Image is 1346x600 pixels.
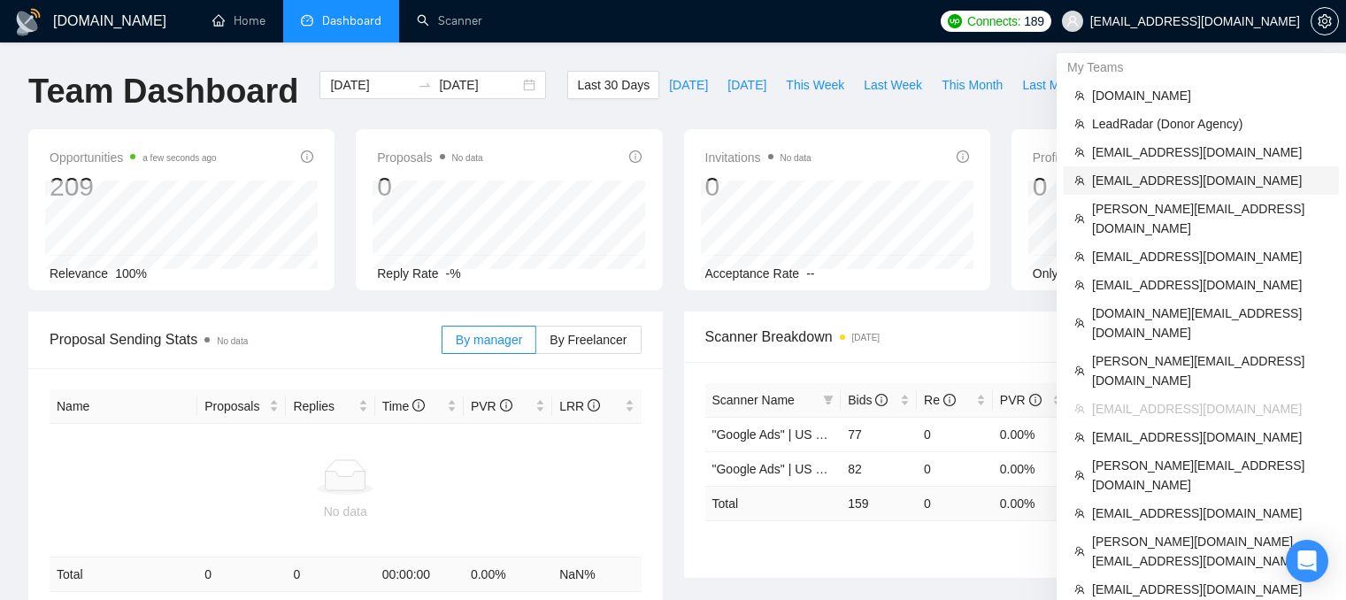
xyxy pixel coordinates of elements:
div: 209 [50,170,217,204]
span: By manager [456,333,522,347]
span: Time [382,399,425,413]
span: team [1074,318,1085,328]
time: a few seconds ago [142,153,216,163]
span: info-circle [301,150,313,163]
span: Proposal Sending Stats [50,328,442,350]
span: info-circle [629,150,642,163]
button: This Week [776,71,854,99]
td: 159 [841,486,917,520]
span: team [1074,432,1085,442]
td: NaN % [552,558,641,592]
div: 0 [377,170,482,204]
span: team [1074,584,1085,595]
button: This Month [932,71,1012,99]
span: Opportunities [50,147,217,168]
span: filter [823,395,834,405]
td: 00:00:00 [375,558,464,592]
span: info-circle [1029,394,1042,406]
span: Invitations [705,147,811,168]
img: upwork-logo.png [948,14,962,28]
span: This Week [786,75,844,95]
span: LeadRadar (Donor Agency) [1092,114,1328,134]
input: Start date [330,75,411,95]
span: Re [924,393,956,407]
h1: Team Dashboard [28,71,298,112]
span: [DOMAIN_NAME] [1092,86,1328,105]
td: 0.00% [993,451,1069,486]
span: [EMAIL_ADDRESS][DOMAIN_NAME] [1092,399,1328,419]
img: logo [14,8,42,36]
span: info-circle [943,394,956,406]
td: Total [50,558,197,592]
th: Name [50,389,197,424]
span: team [1074,90,1085,101]
span: Profile Views [1033,147,1151,168]
span: [EMAIL_ADDRESS][DOMAIN_NAME] [1092,171,1328,190]
th: Replies [286,389,374,424]
span: No data [217,336,248,346]
span: [EMAIL_ADDRESS][DOMAIN_NAME] [1092,504,1328,523]
span: dashboard [301,14,313,27]
span: team [1074,175,1085,186]
td: 0.00 % [464,558,552,592]
div: Open Intercom Messenger [1286,540,1328,582]
span: [PERSON_NAME][EMAIL_ADDRESS][DOMAIN_NAME] [1092,456,1328,495]
a: "Google Ads" | US & US Only | Expert [712,427,919,442]
span: team [1074,365,1085,376]
span: Scanner Breakdown [705,326,1297,348]
span: Connects: [967,12,1020,31]
span: team [1074,147,1085,158]
span: info-circle [875,394,888,406]
span: PVR [1000,393,1042,407]
td: 0 [286,558,374,592]
span: -% [446,266,461,281]
span: Acceptance Rate [705,266,800,281]
span: [PERSON_NAME][EMAIL_ADDRESS][DOMAIN_NAME] [1092,351,1328,390]
span: team [1074,546,1085,557]
span: No data [781,153,811,163]
span: info-circle [957,150,969,163]
span: team [1074,213,1085,224]
span: Relevance [50,266,108,281]
span: Bids [848,393,888,407]
span: Last Month [1022,75,1083,95]
td: 0 [917,451,993,486]
div: No data [57,502,635,521]
a: setting [1311,14,1339,28]
span: [EMAIL_ADDRESS][DOMAIN_NAME] [1092,142,1328,162]
input: End date [439,75,519,95]
span: team [1074,119,1085,129]
span: This Month [942,75,1003,95]
span: Only exclusive agency members [1033,266,1211,281]
span: info-circle [412,399,425,412]
td: 0 [917,486,993,520]
td: 0 [197,558,286,592]
td: Total [705,486,842,520]
span: Proposals [377,147,482,168]
span: PVR [471,399,512,413]
span: By Freelancer [550,333,627,347]
button: Last 30 Days [567,71,659,99]
time: [DATE] [852,333,880,342]
span: team [1074,470,1085,481]
a: searchScanner [417,13,482,28]
span: [PERSON_NAME][DOMAIN_NAME][EMAIL_ADDRESS][DOMAIN_NAME] [1092,532,1328,571]
a: "Google Ads" | US & WW | Expert [712,462,897,476]
span: Scanner Name [712,393,795,407]
span: LRR [559,399,600,413]
span: [DATE] [727,75,766,95]
span: user [1066,15,1079,27]
button: Last Week [854,71,932,99]
span: Dashboard [322,13,381,28]
span: [EMAIL_ADDRESS][DOMAIN_NAME] [1092,427,1328,447]
td: 0.00% [993,417,1069,451]
span: 189 [1024,12,1043,31]
span: swap-right [418,78,432,92]
button: setting [1311,7,1339,35]
th: Proposals [197,389,286,424]
span: team [1074,280,1085,290]
button: Last Month [1012,71,1093,99]
span: team [1074,404,1085,414]
span: Last Week [864,75,922,95]
button: [DATE] [718,71,776,99]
